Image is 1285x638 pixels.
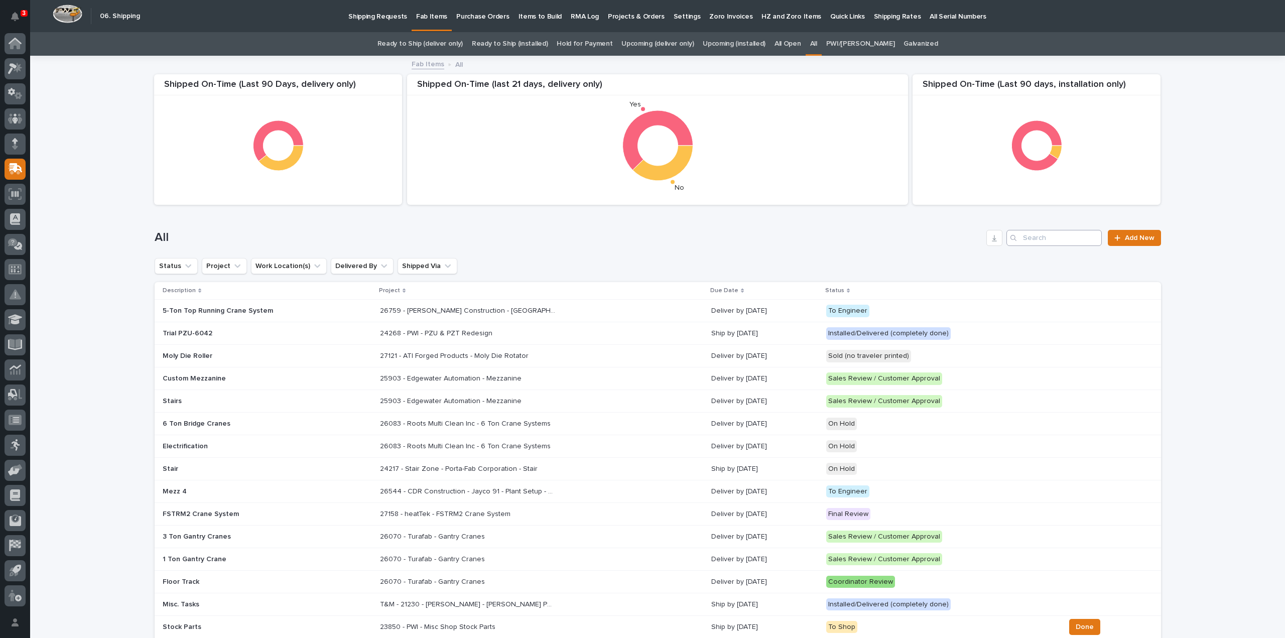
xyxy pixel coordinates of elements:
p: Description [163,285,196,296]
button: Shipped Via [398,258,457,274]
p: T&M - 21230 - [PERSON_NAME] - [PERSON_NAME] Personal Projects [380,598,558,609]
p: Deliver by [DATE] [711,533,818,541]
p: 26083 - Roots Multi Clean Inc - 6 Ton Crane Systems [380,418,553,428]
p: Misc. Tasks [163,600,338,609]
tr: Stairs25903 - Edgewater Automation - Mezzanine25903 - Edgewater Automation - Mezzanine Deliver by... [155,390,1161,413]
p: Deliver by [DATE] [711,555,818,564]
tr: 5-Ton Top Running Crane System26759 - [PERSON_NAME] Construction - [GEOGRAPHIC_DATA] Department 5... [155,300,1161,322]
tr: Trial PZU-604224268 - PWI - PZU & PZT Redesign24268 - PWI - PZU & PZT Redesign Ship by [DATE]Inst... [155,322,1161,345]
p: Status [825,285,844,296]
p: 3 [22,10,26,17]
p: Deliver by [DATE] [711,510,818,519]
a: Upcoming (deliver only) [621,32,694,56]
p: 5-Ton Top Running Crane System [163,307,338,315]
button: Work Location(s) [251,258,327,274]
a: Add New [1108,230,1161,246]
text: No [675,185,684,192]
div: Sales Review / Customer Approval [826,395,942,408]
a: Fab Items [412,58,444,69]
p: 26083 - Roots Multi Clean Inc - 6 Ton Crane Systems [380,440,553,451]
p: Ship by [DATE] [711,600,818,609]
span: Done [1076,621,1094,633]
p: Electrification [163,442,338,451]
p: Deliver by [DATE] [711,487,818,496]
p: Ship by [DATE] [711,329,818,338]
p: Stairs [163,397,338,406]
input: Search [1006,230,1102,246]
p: 23850 - PWI - Misc Shop Stock Parts [380,621,497,631]
div: Coordinator Review [826,576,895,588]
button: Project [202,258,247,274]
a: Ready to Ship (installed) [472,32,548,56]
div: Final Review [826,508,870,521]
div: Notifications3 [13,12,26,28]
p: Floor Track [163,578,338,586]
p: Custom Mezzanine [163,374,338,383]
p: Mezz 4 [163,487,338,496]
tr: Stock Parts23850 - PWI - Misc Shop Stock Parts23850 - PWI - Misc Shop Stock Parts Ship by [DATE]T... [155,615,1161,638]
div: On Hold [826,440,857,453]
p: Deliver by [DATE] [711,352,818,360]
button: Done [1069,619,1100,635]
tr: Electrification26083 - Roots Multi Clean Inc - 6 Ton Crane Systems26083 - Roots Multi Clean Inc -... [155,435,1161,458]
p: 26544 - CDR Construction - Jayco 91 - Plant Setup - R7 [380,485,558,496]
tr: 1 Ton Gantry Crane26070 - Turafab - Gantry Cranes26070 - Turafab - Gantry Cranes Deliver by [DATE... [155,548,1161,571]
div: To Engineer [826,485,869,498]
p: 24268 - PWI - PZU & PZT Redesign [380,327,494,338]
span: Add New [1125,234,1154,241]
p: 27121 - ATI Forged Products - Moly Die Rotator [380,350,531,360]
div: On Hold [826,418,857,430]
a: PWI/[PERSON_NAME] [826,32,895,56]
p: All [455,58,463,69]
p: Deliver by [DATE] [711,442,818,451]
p: Deliver by [DATE] [711,397,818,406]
p: 3 Ton Gantry Cranes [163,533,338,541]
a: Hold for Payment [557,32,612,56]
p: Project [379,285,400,296]
p: 1 Ton Gantry Crane [163,555,338,564]
tr: Moly Die Roller27121 - ATI Forged Products - Moly Die Rotator27121 - ATI Forged Products - Moly D... [155,345,1161,367]
p: 27158 - heatTek - FSTRM2 Crane System [380,508,512,519]
button: Notifications [5,6,26,27]
tr: Custom Mezzanine25903 - Edgewater Automation - Mezzanine25903 - Edgewater Automation - Mezzanine ... [155,367,1161,390]
a: Upcoming (installed) [703,32,765,56]
tr: Stair24217 - Stair Zone - Porta-Fab Corporation - Stair24217 - Stair Zone - Porta-Fab Corporation... [155,458,1161,480]
p: 25903 - Edgewater Automation - Mezzanine [380,395,524,406]
p: Deliver by [DATE] [711,420,818,428]
h1: All [155,230,983,245]
p: Deliver by [DATE] [711,374,818,383]
div: Sales Review / Customer Approval [826,372,942,385]
p: Stair [163,465,338,473]
tr: Misc. TasksT&M - 21230 - [PERSON_NAME] - [PERSON_NAME] Personal ProjectsT&M - 21230 - [PERSON_NAM... [155,593,1161,615]
p: 6 Ton Bridge Cranes [163,420,338,428]
button: Status [155,258,198,274]
p: Stock Parts [163,623,338,631]
p: 25903 - Edgewater Automation - Mezzanine [380,372,524,383]
div: Shipped On-Time (last 21 days, delivery only) [407,79,908,96]
p: Deliver by [DATE] [711,307,818,315]
p: 24217 - Stair Zone - Porta-Fab Corporation - Stair [380,463,540,473]
text: Yes [629,101,641,108]
a: All [810,32,817,56]
tr: 6 Ton Bridge Cranes26083 - Roots Multi Clean Inc - 6 Ton Crane Systems26083 - Roots Multi Clean I... [155,413,1161,435]
p: Due Date [710,285,738,296]
p: 26759 - Robinson Construction - Warsaw Public Works Street Department 5T Bridge Crane [380,305,558,315]
p: Ship by [DATE] [711,623,818,631]
p: Trial PZU-6042 [163,329,338,338]
p: 26070 - Turafab - Gantry Cranes [380,576,487,586]
button: Delivered By [331,258,394,274]
div: Shipped On-Time (Last 90 days, installation only) [913,79,1161,96]
a: All Open [775,32,801,56]
p: 26070 - Turafab - Gantry Cranes [380,531,487,541]
a: Ready to Ship (deliver only) [377,32,463,56]
tr: Floor Track26070 - Turafab - Gantry Cranes26070 - Turafab - Gantry Cranes Deliver by [DATE]Coordi... [155,571,1161,593]
div: On Hold [826,463,857,475]
p: Moly Die Roller [163,352,338,360]
p: Ship by [DATE] [711,465,818,473]
p: FSTRM2 Crane System [163,510,338,519]
div: Sold (no traveler printed) [826,350,911,362]
p: Deliver by [DATE] [711,578,818,586]
tr: 3 Ton Gantry Cranes26070 - Turafab - Gantry Cranes26070 - Turafab - Gantry Cranes Deliver by [DAT... [155,526,1161,548]
div: Installed/Delivered (completely done) [826,598,951,611]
